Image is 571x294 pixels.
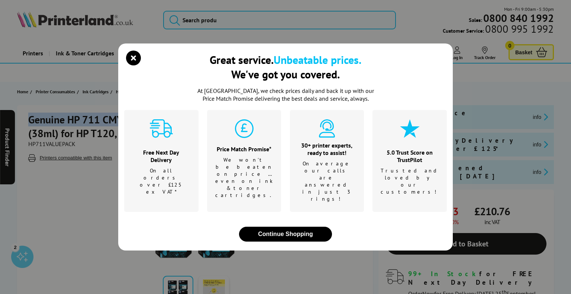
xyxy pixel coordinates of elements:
p: On average our calls are answered in just 3 rings! [299,160,355,203]
button: close modal [128,52,139,64]
p: Trusted and loved by our customers! [381,167,439,196]
p: At [GEOGRAPHIC_DATA], we check prices daily and back it up with our Price Match Promise deliverin... [193,87,378,103]
div: Great service. We've got you covered. [210,52,361,81]
div: 5.0 Trust Score on TrustPilot [381,149,439,164]
p: On all orders over £125 ex VAT* [133,167,189,196]
div: Price Match Promise* [215,145,273,153]
p: We won't be beaten on price …even on ink & toner cartridges. [215,156,273,199]
button: close modal [239,227,332,242]
b: Unbeatable prices. [274,52,361,67]
div: 30+ printer experts, ready to assist! [299,142,355,156]
div: Free Next Day Delivery [133,149,189,164]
